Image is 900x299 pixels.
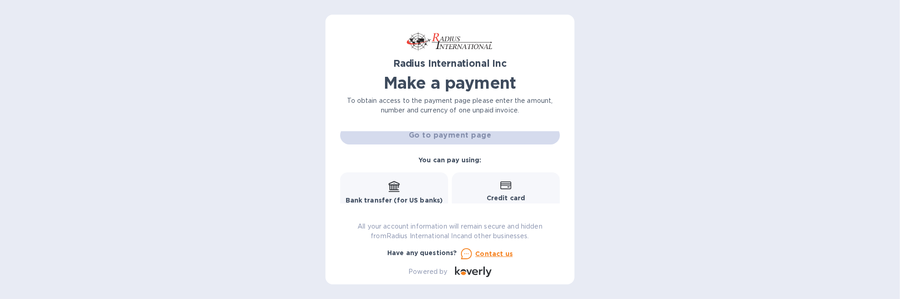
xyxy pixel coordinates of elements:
[340,96,560,115] p: To obtain access to the payment page please enter the amount, number and currency of one unpaid i...
[346,197,443,204] b: Bank transfer (for US banks)
[476,250,513,257] u: Contact us
[387,249,457,256] b: Have any questions?
[408,267,447,277] p: Powered by
[340,222,560,241] p: All your account information will remain secure and hidden from Radius International Inc and othe...
[487,194,525,202] b: Credit card
[418,156,481,164] b: You can pay using:
[393,58,507,69] b: Radius International Inc
[340,73,560,92] h1: Make a payment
